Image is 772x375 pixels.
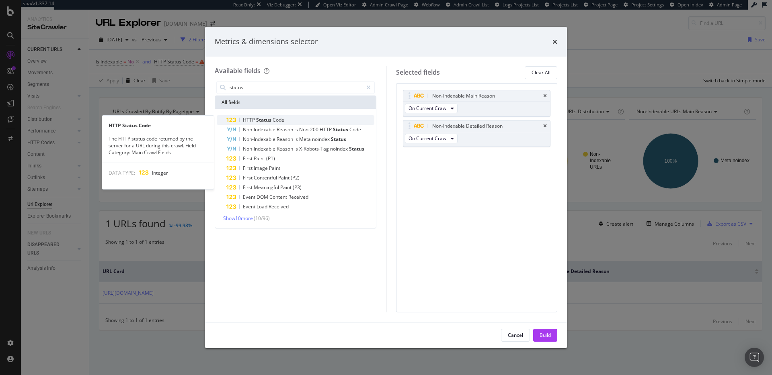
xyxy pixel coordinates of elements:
div: Non-Indexable Main Reason [432,92,495,100]
span: Load [257,203,269,210]
div: The HTTP status code returned by the server for a URL during this crawl. Field Category: Main Cra... [102,135,214,156]
span: Code [273,116,284,123]
span: Non-Indexable [243,145,277,152]
span: First [243,165,254,171]
div: HTTP Status Code [102,122,214,129]
span: noindex [330,145,349,152]
span: Received [269,203,289,210]
span: On Current Crawl [409,105,448,112]
button: Clear All [525,66,557,79]
span: Paint [269,165,280,171]
span: is [294,145,299,152]
span: Received [288,194,308,200]
div: Available fields [215,66,261,75]
span: Contentful [254,174,278,181]
div: Build [540,332,551,338]
span: Show 10 more [223,215,253,222]
span: Code [349,126,361,133]
span: DOM [257,194,269,200]
span: Paint [254,155,266,162]
button: On Current Crawl [405,104,458,113]
span: HTTP [243,116,256,123]
div: Cancel [508,332,523,338]
span: Paint [278,174,291,181]
span: noindex [312,136,331,143]
span: Non-Indexable [243,136,277,143]
span: Paint [280,184,293,191]
div: Selected fields [396,68,440,77]
span: Status [349,145,364,152]
span: HTTP [320,126,333,133]
button: Cancel [501,329,530,342]
div: Clear All [532,69,550,76]
div: times [543,124,547,128]
span: X-Robots-Tag [299,145,330,152]
div: Open Intercom Messenger [745,348,764,367]
span: (P2) [291,174,300,181]
span: Status [331,136,346,143]
span: Meaningful [254,184,280,191]
div: Metrics & dimensions selector [215,37,318,47]
span: (P1) [266,155,275,162]
span: Non-Indexable [243,126,277,133]
span: First [243,184,254,191]
div: Non-Indexable Detailed ReasontimesOn Current Crawl [403,120,551,147]
div: times [552,37,557,47]
span: Image [254,165,269,171]
span: Meta [299,136,312,143]
span: Status [333,126,349,133]
span: Event [243,203,257,210]
span: (P3) [293,184,302,191]
span: Event [243,194,257,200]
span: Status [256,116,273,123]
div: modal [205,27,567,348]
span: First [243,174,254,181]
span: Reason [277,136,294,143]
span: is [294,126,299,133]
span: On Current Crawl [409,135,448,142]
span: ( 10 / 96 ) [254,215,270,222]
button: Build [533,329,557,342]
span: Content [269,194,288,200]
span: Non-200 [299,126,320,133]
div: Non-Indexable Detailed Reason [432,122,503,130]
input: Search by field name [229,82,363,94]
div: times [543,94,547,98]
button: On Current Crawl [405,134,458,143]
div: All fields [215,96,376,109]
span: is [294,136,299,143]
span: Reason [277,126,294,133]
span: Reason [277,145,294,152]
span: First [243,155,254,162]
div: Non-Indexable Main ReasontimesOn Current Crawl [403,90,551,117]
